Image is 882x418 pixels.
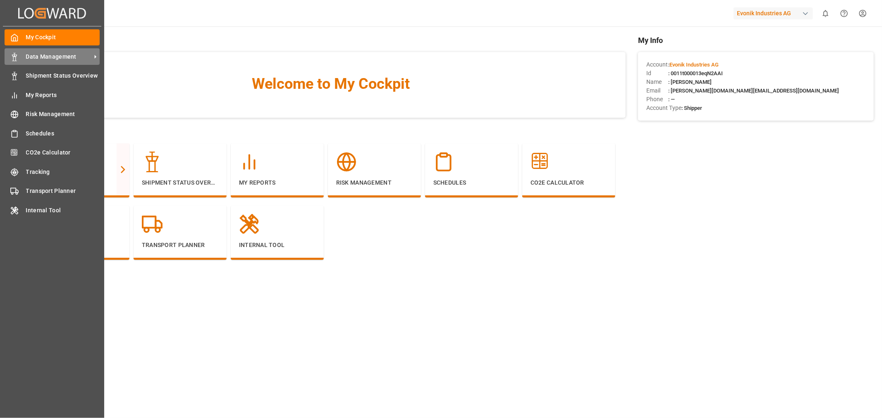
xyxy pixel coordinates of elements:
[668,96,675,102] span: : —
[734,5,816,21] button: Evonik Industries AG
[26,33,100,42] span: My Cockpit
[5,87,100,103] a: My Reports
[734,7,813,19] div: Evonik Industries AG
[53,73,609,95] span: Welcome to My Cockpit
[26,206,100,215] span: Internal Tool
[433,178,510,187] p: Schedules
[26,52,91,61] span: Data Management
[26,91,100,100] span: My Reports
[816,4,835,23] button: show 0 new notifications
[26,110,100,119] span: Risk Management
[646,78,668,86] span: Name
[5,106,100,122] a: Risk Management
[668,70,723,76] span: : 0011t000013eqN2AAI
[36,126,626,137] span: Navigation
[26,187,100,195] span: Transport Planner
[646,86,668,95] span: Email
[5,29,100,45] a: My Cockpit
[646,95,668,104] span: Phone
[26,71,100,80] span: Shipment Status Overview
[5,183,100,199] a: Transport Planner
[26,129,100,138] span: Schedules
[531,178,607,187] p: CO2e Calculator
[668,62,719,68] span: :
[646,69,668,78] span: Id
[638,35,874,46] span: My Info
[668,79,712,85] span: : [PERSON_NAME]
[835,4,853,23] button: Help Center
[26,168,100,176] span: Tracking
[681,105,702,111] span: : Shipper
[669,62,719,68] span: Evonik Industries AG
[5,68,100,84] a: Shipment Status Overview
[646,60,668,69] span: Account
[142,241,218,249] p: Transport Planner
[142,178,218,187] p: Shipment Status Overview
[668,88,839,94] span: : [PERSON_NAME][DOMAIN_NAME][EMAIL_ADDRESS][DOMAIN_NAME]
[239,178,316,187] p: My Reports
[646,104,681,112] span: Account Type
[5,125,100,141] a: Schedules
[5,145,100,161] a: CO2e Calculator
[5,164,100,180] a: Tracking
[239,241,316,249] p: Internal Tool
[26,148,100,157] span: CO2e Calculator
[5,202,100,218] a: Internal Tool
[336,178,413,187] p: Risk Management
